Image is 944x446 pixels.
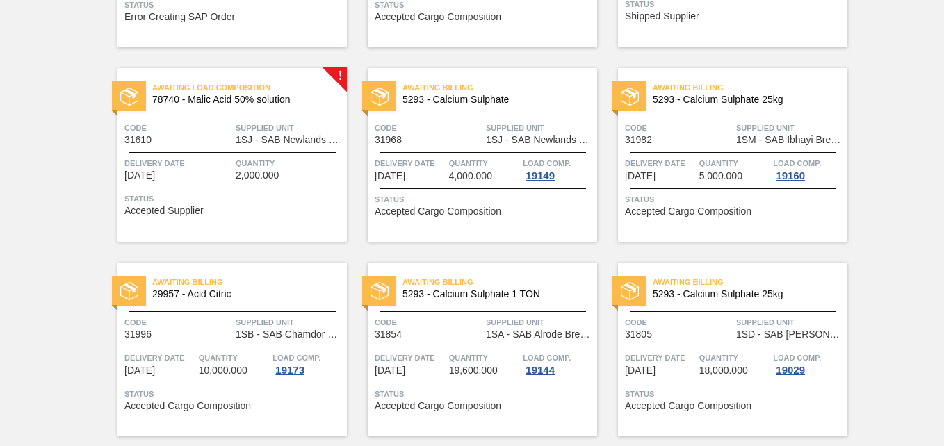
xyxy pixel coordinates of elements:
span: Status [375,387,594,401]
img: status [371,282,389,300]
span: Quantity [699,351,770,365]
span: Delivery Date [375,156,446,170]
img: status [621,88,639,106]
span: 31610 [124,135,152,145]
span: 1SM - SAB Ibhayi Brewery [736,135,844,145]
span: 5293 - Calcium Sulphate 25kg [653,289,836,299]
span: 1SD - SAB Rosslyn Brewery [736,329,844,340]
a: statusAwaiting Billing29957 - Acid CitricCode31996Supplied Unit1SB - SAB Chamdor BreweryDelivery ... [97,263,347,436]
span: Awaiting Load Composition [152,81,347,94]
span: Delivery Date [625,351,696,365]
a: statusAwaiting Billing5293 - Calcium SulphateCode31968Supplied Unit1SJ - SAB Newlands BreweryDeli... [347,68,597,242]
span: 31982 [625,135,652,145]
span: Awaiting Billing [152,275,347,289]
span: 5293 - Calcium Sulphate 1 TON [402,289,586,299]
img: status [120,282,138,300]
span: Accepted Cargo Composition [375,401,501,411]
span: 5293 - Calcium Sulphate 25kg [653,94,836,105]
div: 19173 [272,365,307,376]
span: 4,000.000 [449,171,492,181]
span: 31996 [124,329,152,340]
span: Code [625,315,733,329]
span: Code [375,121,482,135]
span: Status [124,192,343,206]
span: Delivery Date [625,156,696,170]
img: status [371,88,389,106]
span: 31854 [375,329,402,340]
span: Quantity [199,351,270,365]
a: Load Comp.19144 [523,351,594,376]
a: statusAwaiting Billing5293 - Calcium Sulphate 25kgCode31805Supplied Unit1SD - SAB [PERSON_NAME]De... [597,263,847,436]
img: status [621,282,639,300]
span: 1SJ - SAB Newlands Brewery [486,135,594,145]
span: 5293 - Calcium Sulphate [402,94,586,105]
span: 31968 [375,135,402,145]
span: Load Comp. [773,156,821,170]
span: Accepted Cargo Composition [375,12,501,22]
a: statusAwaiting Billing5293 - Calcium Sulphate 25kgCode31982Supplied Unit1SM - SAB Ibhayi BreweryD... [597,68,847,242]
span: Accepted Cargo Composition [375,206,501,217]
div: 19144 [523,365,558,376]
span: Supplied Unit [236,315,343,329]
span: 1SA - SAB Alrode Brewery [486,329,594,340]
span: Awaiting Billing [653,81,847,94]
span: 1SB - SAB Chamdor Brewery [236,329,343,340]
span: Delivery Date [375,351,446,365]
a: Load Comp.19173 [272,351,343,376]
span: Delivery Date [124,351,195,365]
span: 5,000.000 [699,171,742,181]
span: Error Creating SAP Order [124,12,235,22]
span: 09/21/2025 [375,171,405,181]
span: Load Comp. [523,156,571,170]
span: Supplied Unit [236,121,343,135]
span: Load Comp. [523,351,571,365]
span: Code [124,121,232,135]
span: Code [124,315,232,329]
span: Code [375,315,482,329]
span: Supplied Unit [736,315,844,329]
span: Load Comp. [272,351,320,365]
span: 09/25/2025 [625,365,656,376]
span: Accepted Supplier [124,206,204,216]
span: 10,000.000 [199,365,247,376]
span: Supplied Unit [486,121,594,135]
div: 19029 [773,365,808,376]
span: 78740 - Malic Acid 50% solution [152,94,336,105]
a: Load Comp.19160 [773,156,844,181]
span: 18,000.000 [699,365,748,376]
span: 09/25/2025 [375,365,405,376]
span: Code [625,121,733,135]
a: statusAwaiting Billing5293 - Calcium Sulphate 1 TONCode31854Supplied Unit1SA - SAB Alrode Brewery... [347,263,597,436]
a: Load Comp.19029 [773,351,844,376]
span: 31805 [625,329,652,340]
span: Load Comp. [773,351,821,365]
span: Accepted Cargo Composition [124,401,251,411]
span: Quantity [699,156,770,170]
span: Quantity [236,156,343,170]
span: Awaiting Billing [653,275,847,289]
span: 09/13/2025 [124,170,155,181]
span: 1SJ - SAB Newlands Brewery [236,135,343,145]
span: 09/23/2025 [625,171,656,181]
span: Status [375,192,594,206]
span: 2,000.000 [236,170,279,181]
span: 19,600.000 [449,365,498,376]
span: Accepted Cargo Composition [625,206,751,217]
div: 19160 [773,170,808,181]
span: Shipped Supplier [625,11,699,22]
span: Status [625,387,844,401]
span: Quantity [449,156,520,170]
span: Awaiting Billing [402,81,597,94]
span: Supplied Unit [486,315,594,329]
span: Status [625,192,844,206]
img: status [120,88,138,106]
a: !statusAwaiting Load Composition78740 - Malic Acid 50% solutionCode31610Supplied Unit1SJ - SAB Ne... [97,68,347,242]
span: Accepted Cargo Composition [625,401,751,411]
div: 19149 [523,170,558,181]
span: Status [124,387,343,401]
span: 29957 - Acid Citric [152,289,336,299]
a: Load Comp.19149 [523,156,594,181]
span: 09/24/2025 [124,365,155,376]
span: Supplied Unit [736,121,844,135]
span: Delivery Date [124,156,232,170]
